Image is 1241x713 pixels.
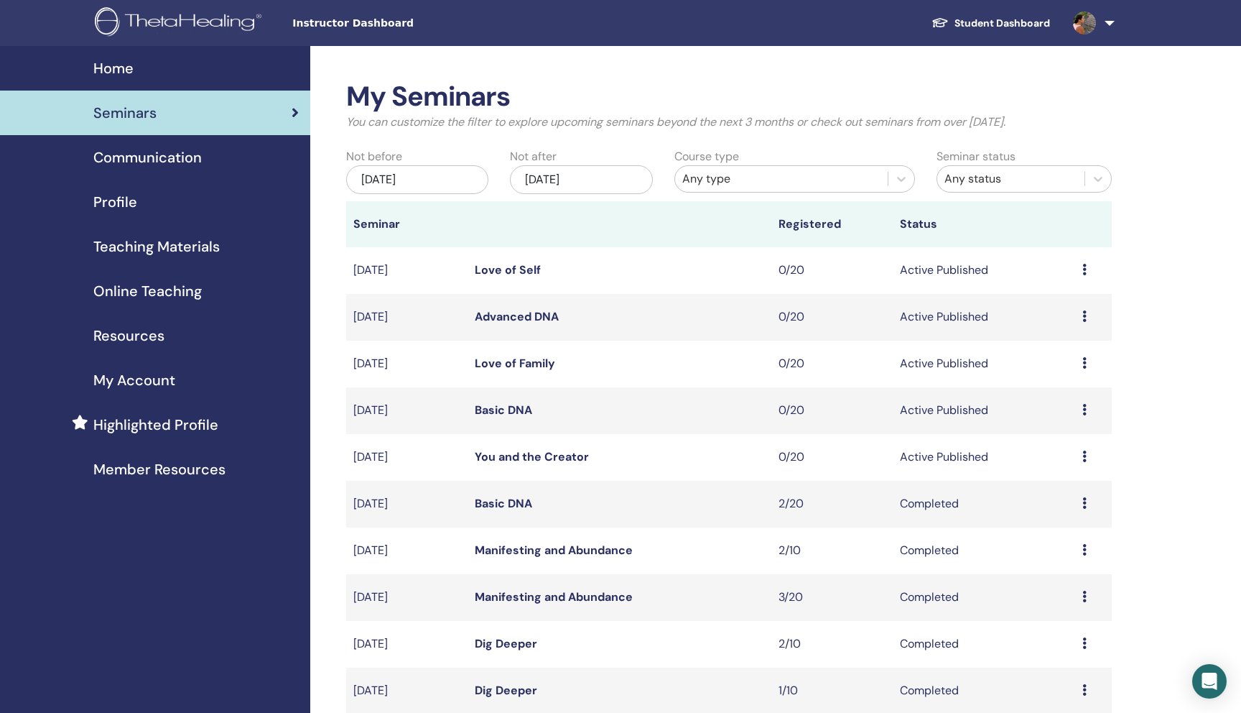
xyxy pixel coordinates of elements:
[893,434,1075,481] td: Active Published
[475,496,532,511] a: Basic DNA
[510,148,557,165] label: Not after
[771,481,893,528] td: 2/20
[893,574,1075,621] td: Completed
[93,459,226,480] span: Member Resources
[893,201,1075,247] th: Status
[93,191,137,213] span: Profile
[475,402,532,418] a: Basic DNA
[93,325,164,346] span: Resources
[346,294,468,341] td: [DATE]
[771,574,893,621] td: 3/20
[771,621,893,668] td: 2/10
[931,17,949,29] img: graduation-cap-white.svg
[771,201,893,247] th: Registered
[771,434,893,481] td: 0/20
[682,170,880,188] div: Any type
[475,543,633,558] a: Manifesting and Abundance
[292,16,508,31] span: Instructor Dashboard
[346,481,468,528] td: [DATE]
[893,387,1075,434] td: Active Published
[93,369,175,391] span: My Account
[346,201,468,247] th: Seminar
[510,165,652,194] div: [DATE]
[346,574,468,621] td: [DATE]
[893,528,1075,574] td: Completed
[346,247,468,294] td: [DATE]
[346,114,1112,131] p: You can customize the filter to explore upcoming seminars beyond the next 3 months or check out s...
[771,247,893,294] td: 0/20
[93,280,202,302] span: Online Teaching
[771,294,893,341] td: 0/20
[893,481,1075,528] td: Completed
[346,621,468,668] td: [DATE]
[475,589,633,604] a: Manifesting and Abundance
[475,356,555,371] a: Love of Family
[346,80,1112,114] h2: My Seminars
[346,387,468,434] td: [DATE]
[346,528,468,574] td: [DATE]
[346,165,488,194] div: [DATE]
[920,10,1061,37] a: Student Dashboard
[1073,11,1096,34] img: default.jpg
[475,636,537,651] a: Dig Deeper
[771,528,893,574] td: 2/10
[771,341,893,387] td: 0/20
[475,309,559,324] a: Advanced DNA
[936,148,1015,165] label: Seminar status
[771,387,893,434] td: 0/20
[893,341,1075,387] td: Active Published
[95,7,266,40] img: logo.png
[475,683,537,698] a: Dig Deeper
[1192,664,1227,699] div: Open Intercom Messenger
[93,236,220,257] span: Teaching Materials
[893,294,1075,341] td: Active Published
[475,262,541,277] a: Love of Self
[346,434,468,481] td: [DATE]
[93,147,202,168] span: Communication
[944,170,1077,188] div: Any status
[475,449,589,464] a: You and the Creator
[346,341,468,387] td: [DATE]
[346,148,402,165] label: Not before
[93,57,134,79] span: Home
[893,247,1075,294] td: Active Published
[93,102,157,124] span: Seminars
[893,621,1075,668] td: Completed
[93,414,218,436] span: Highlighted Profile
[674,148,739,165] label: Course type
